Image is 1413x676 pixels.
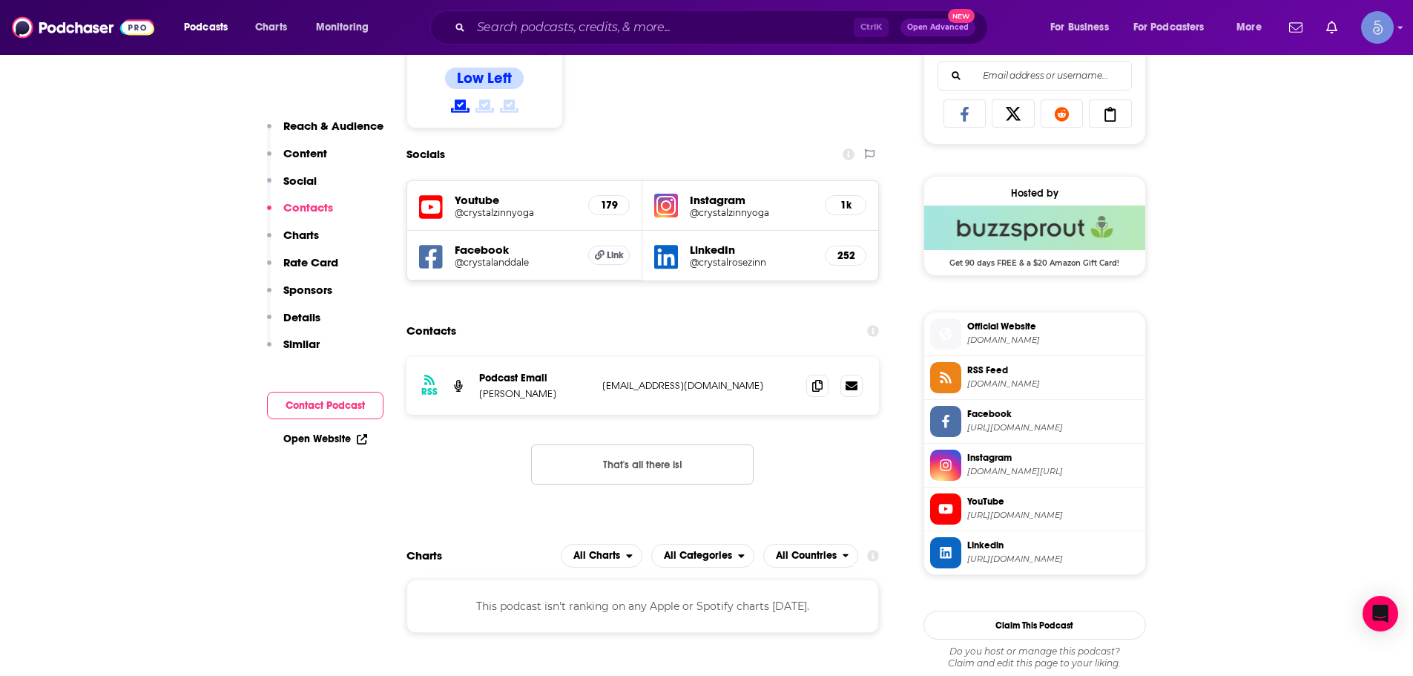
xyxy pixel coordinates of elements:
p: Podcast Email [479,372,590,384]
p: Sponsors [283,283,332,297]
h5: Instagram [690,193,813,207]
h2: Categories [651,544,754,568]
a: @crystalrosezinn [690,257,813,268]
img: Podchaser - Follow, Share and Rate Podcasts [12,13,154,42]
span: Link [607,249,624,261]
span: crystalzinnyoga.com [967,335,1139,346]
a: RSS Feed[DOMAIN_NAME] [930,362,1139,393]
span: RSS Feed [967,364,1139,377]
p: Similar [283,337,320,351]
span: For Podcasters [1133,17,1205,38]
span: Official Website [967,320,1139,333]
a: Linkedin[URL][DOMAIN_NAME] [930,537,1139,568]
h2: Countries [763,544,859,568]
p: [PERSON_NAME] [479,387,590,400]
input: Search podcasts, credits, & more... [471,16,854,39]
button: Contacts [267,200,333,228]
button: open menu [651,544,754,568]
h4: Low Left [457,69,512,88]
div: This podcast isn't ranking on any Apple or Spotify charts [DATE]. [406,580,880,633]
img: Buzzsprout Deal: Get 90 days FREE & a $20 Amazon Gift Card! [924,206,1145,250]
span: Facebook [967,407,1139,421]
button: Contact Podcast [267,392,383,419]
a: Copy Link [1089,99,1132,128]
span: Podcasts [184,17,228,38]
a: Show notifications dropdown [1320,15,1343,40]
span: All Categories [664,551,732,561]
a: Show notifications dropdown [1283,15,1308,40]
h2: Platforms [561,544,642,568]
h5: 1k [837,199,854,211]
p: [EMAIL_ADDRESS][DOMAIN_NAME] [602,379,795,392]
p: Charts [283,228,319,242]
a: Buzzsprout Deal: Get 90 days FREE & a $20 Amazon Gift Card! [924,206,1145,266]
p: Details [283,310,320,324]
button: open menu [174,16,247,39]
a: @crystalzinnyoga [690,207,813,218]
button: Details [267,310,320,338]
span: https://www.facebook.com/crystalanddale [967,422,1139,433]
a: Share on X/Twitter [992,99,1035,128]
h5: 179 [601,199,617,211]
p: Content [283,146,327,160]
input: Email address or username... [950,62,1119,90]
button: Charts [267,228,319,255]
h3: RSS [421,386,438,398]
button: Open AdvancedNew [900,19,975,36]
a: Official Website[DOMAIN_NAME] [930,318,1139,350]
p: Social [283,174,317,188]
span: https://www.linkedin.com/in/crystalrosezinn [967,554,1139,565]
button: Social [267,174,317,201]
a: YouTube[URL][DOMAIN_NAME] [930,493,1139,525]
button: Nothing here. [531,444,754,485]
a: Charts [246,16,296,39]
span: More [1236,17,1262,38]
a: @crystalanddale [455,257,577,268]
span: New [948,9,975,23]
span: instagram.com/crystalzinnyoga [967,466,1139,477]
a: Open Website [283,433,367,445]
span: All Countries [776,551,837,561]
a: @crystalzinnyoga [455,207,577,218]
button: Content [267,146,327,174]
h5: Youtube [455,193,577,207]
img: iconImage [654,194,678,217]
span: Get 90 days FREE & a $20 Amazon Gift Card! [924,250,1145,268]
span: Open Advanced [907,24,969,31]
button: open menu [1226,16,1280,39]
span: https://www.youtube.com/@crystalzinnyoga [967,510,1139,521]
h2: Contacts [406,317,456,345]
div: Claim and edit this page to your liking. [923,646,1146,669]
button: open menu [1124,16,1226,39]
button: Claim This Podcast [923,611,1146,640]
button: Sponsors [267,283,332,310]
button: open menu [306,16,388,39]
span: Do you host or manage this podcast? [923,646,1146,657]
span: Ctrl K [854,18,889,37]
h2: Charts [406,548,442,562]
button: open menu [1040,16,1127,39]
span: Linkedin [967,539,1139,552]
h5: Facebook [455,243,577,257]
a: Share on Reddit [1041,99,1084,128]
h5: 252 [837,249,854,262]
a: Share on Facebook [943,99,987,128]
div: Hosted by [924,187,1145,200]
span: YouTube [967,495,1139,508]
p: Reach & Audience [283,119,383,133]
p: Rate Card [283,255,338,269]
div: Search podcasts, credits, & more... [444,10,1002,45]
img: User Profile [1361,11,1394,44]
span: feeds.buzzsprout.com [967,378,1139,390]
span: Monitoring [316,17,369,38]
span: Instagram [967,451,1139,465]
div: Search followers [938,61,1132,91]
button: Show profile menu [1361,11,1394,44]
a: Facebook[URL][DOMAIN_NAME] [930,406,1139,437]
a: Instagram[DOMAIN_NAME][URL] [930,450,1139,481]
